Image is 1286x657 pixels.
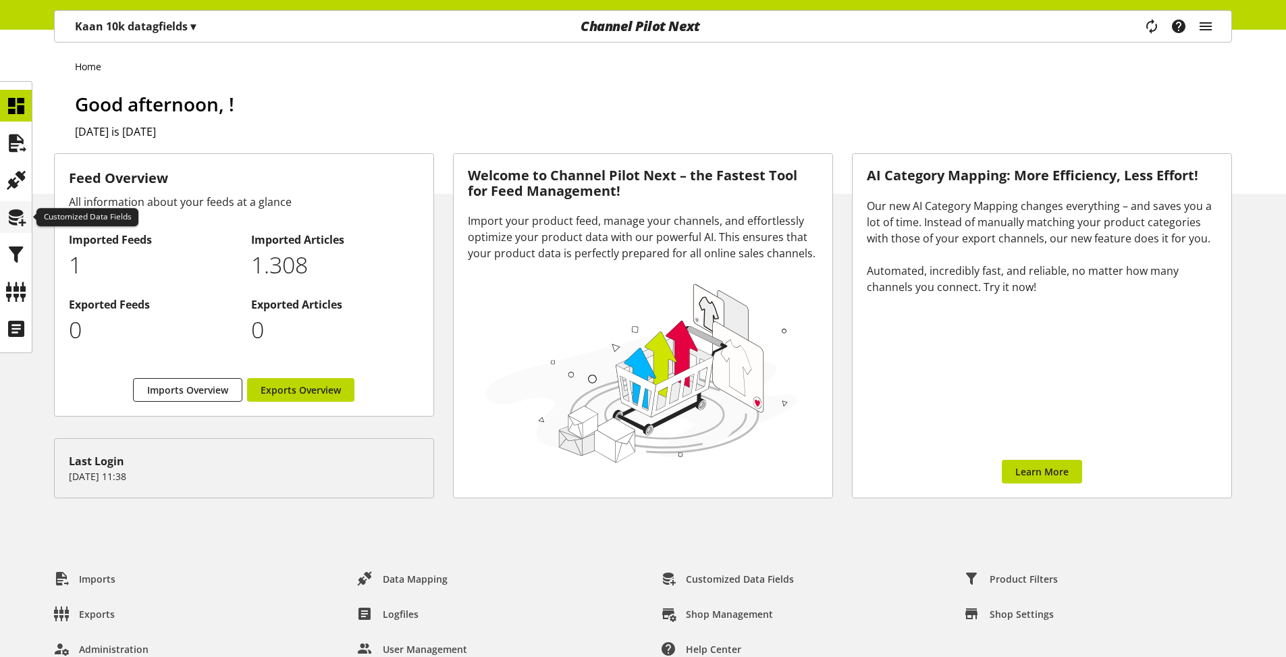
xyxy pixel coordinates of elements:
span: Customized Data Fields [686,572,794,586]
h2: Imported Feeds [69,232,237,248]
p: [DATE] 11:38 [69,469,419,483]
p: Kaan 10k datagfields [75,18,196,34]
img: 78e1b9dcff1e8392d83655fcfc870417.svg [481,278,801,467]
p: 0 [251,313,419,347]
span: Administration [79,642,149,656]
a: Data Mapping [347,567,458,591]
h3: Feed Overview [69,168,419,188]
span: ▾ [190,19,196,34]
span: Shop Management [686,607,773,621]
a: Imports Overview [133,378,242,402]
h2: Exported Articles [251,296,419,313]
a: Exports [43,602,126,626]
div: Last Login [69,453,419,469]
a: Product Filters [954,567,1069,591]
a: Imports [43,567,126,591]
span: Product Filters [990,572,1058,586]
span: Exports [79,607,115,621]
span: Imports Overview [147,383,228,397]
p: 1308 [251,248,419,282]
a: Exports Overview [247,378,354,402]
span: Logfiles [383,607,419,621]
p: 1 [69,248,237,282]
div: Customized Data Fields [36,208,138,227]
div: Our new AI Category Mapping changes everything – and saves you a lot of time. Instead of manually... [867,198,1217,295]
span: Data Mapping [383,572,448,586]
a: Logfiles [347,602,429,626]
div: Import your product feed, manage your channels, and effortlessly optimize your product data with ... [468,213,818,261]
div: All information about your feeds at a glance [69,194,419,210]
p: 0 [69,313,237,347]
a: Shop Management [650,602,784,626]
span: Imports [79,572,115,586]
span: User Management [383,642,467,656]
a: Customized Data Fields [650,567,805,591]
nav: main navigation [54,10,1232,43]
a: Learn More [1002,460,1082,483]
h2: Exported Feeds [69,296,237,313]
span: Good afternoon, ! [75,91,234,117]
h2: [DATE] is [DATE] [75,124,1232,140]
h2: Imported Articles [251,232,419,248]
h3: Welcome to Channel Pilot Next – the Fastest Tool for Feed Management! [468,168,818,199]
h3: AI Category Mapping: More Efficiency, Less Effort! [867,168,1217,184]
a: Shop Settings [954,602,1065,626]
span: Learn More [1015,465,1069,479]
span: Exports Overview [261,383,341,397]
span: Help center [686,642,741,656]
span: Shop Settings [990,607,1054,621]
